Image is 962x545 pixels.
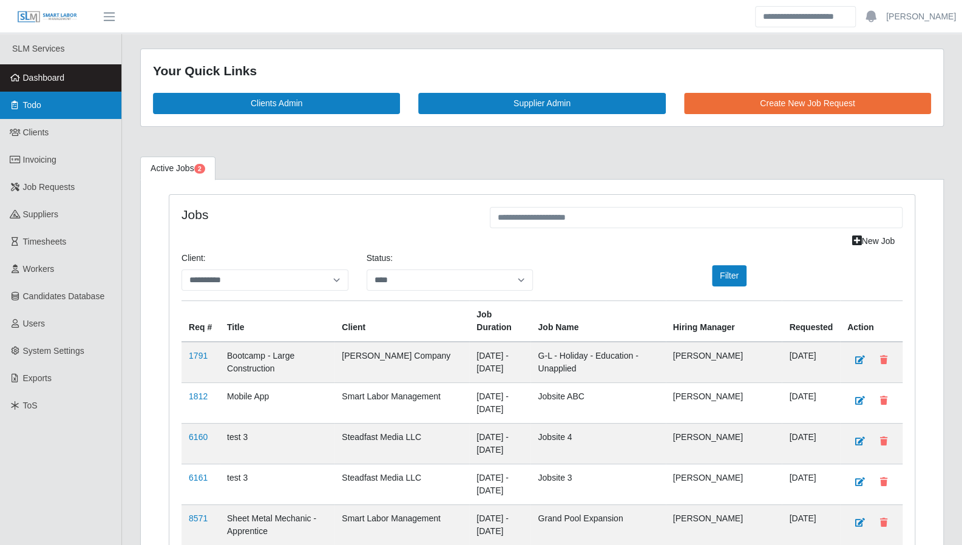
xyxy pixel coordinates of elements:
td: Jobsite ABC [530,382,665,423]
td: [PERSON_NAME] [666,382,782,423]
label: Status: [367,252,393,265]
a: 8571 [189,513,208,523]
span: Workers [23,264,55,274]
td: [DATE] [782,382,840,423]
a: Active Jobs [140,157,215,180]
td: [PERSON_NAME] [666,504,782,545]
td: Sheet Metal Mechanic - Apprentice [220,504,334,545]
span: SLM Services [12,44,64,53]
th: Requested [782,300,840,342]
div: Your Quick Links [153,61,931,81]
span: System Settings [23,346,84,356]
td: [DATE] [782,423,840,464]
td: test 3 [220,464,334,504]
a: 1812 [189,391,208,401]
td: [DATE] - [DATE] [469,504,530,545]
span: Dashboard [23,73,65,83]
span: Job Requests [23,182,75,192]
button: Filter [712,265,747,286]
a: 6160 [189,432,208,442]
td: Steadfast Media LLC [334,464,469,504]
a: Create New Job Request [684,93,931,114]
a: Supplier Admin [418,93,665,114]
h4: Jobs [181,207,472,222]
span: Todo [23,100,41,110]
td: [DATE] [782,342,840,383]
td: Steadfast Media LLC [334,423,469,464]
th: Action [840,300,903,342]
a: 1791 [189,351,208,361]
label: Client: [181,252,206,265]
td: test 3 [220,423,334,464]
span: Users [23,319,46,328]
span: Candidates Database [23,291,105,301]
td: [DATE] [782,464,840,504]
td: Bootcamp - Large Construction [220,342,334,383]
span: Invoicing [23,155,56,164]
th: Req # [181,300,220,342]
span: ToS [23,401,38,410]
td: Mobile App [220,382,334,423]
a: Clients Admin [153,93,400,114]
th: Job Name [530,300,665,342]
td: [PERSON_NAME] Company [334,342,469,383]
span: Clients [23,127,49,137]
td: Grand Pool Expansion [530,504,665,545]
span: Exports [23,373,52,383]
td: [DATE] - [DATE] [469,423,530,464]
span: Timesheets [23,237,67,246]
td: Smart Labor Management [334,504,469,545]
th: Job Duration [469,300,530,342]
th: Hiring Manager [666,300,782,342]
span: Pending Jobs [194,164,205,174]
td: [DATE] - [DATE] [469,342,530,383]
span: Suppliers [23,209,58,219]
input: Search [755,6,856,27]
a: New Job [844,231,903,252]
td: [DATE] - [DATE] [469,464,530,504]
td: Smart Labor Management [334,382,469,423]
td: [PERSON_NAME] [666,464,782,504]
img: SLM Logo [17,10,78,24]
th: Title [220,300,334,342]
td: [DATE] - [DATE] [469,382,530,423]
a: [PERSON_NAME] [886,10,956,23]
a: 6161 [189,473,208,482]
td: [DATE] [782,504,840,545]
td: Jobsite 4 [530,423,665,464]
td: G-L - Holiday - Education - Unapplied [530,342,665,383]
td: [PERSON_NAME] [666,342,782,383]
td: Jobsite 3 [530,464,665,504]
th: Client [334,300,469,342]
td: [PERSON_NAME] [666,423,782,464]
